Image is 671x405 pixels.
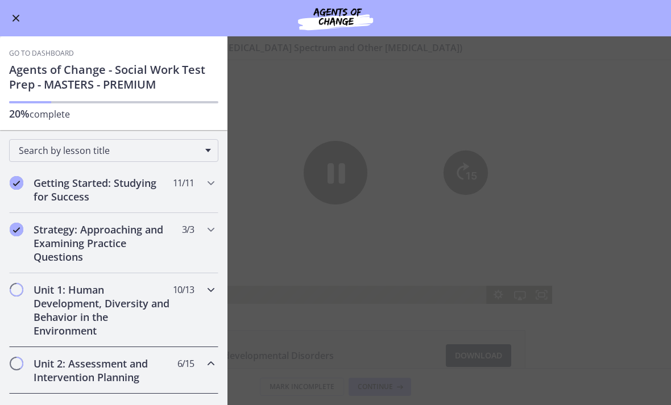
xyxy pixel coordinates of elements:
[466,110,477,122] tspan: 15
[304,81,367,144] button: Pause
[34,176,172,203] h2: Getting Started: Studying for Success
[509,226,531,244] button: Airplay
[183,90,227,135] button: Skip back 15 seconds
[169,226,482,244] div: Playbar
[444,90,488,135] button: Skip ahead 15 seconds
[119,226,140,244] button: Pause
[487,226,509,244] button: Show settings menu
[34,283,172,337] h2: Unit 1: Human Development, Diversity and Behavior in the Environment
[9,62,218,92] h1: Agents of Change - Social Work Test Prep - MASTERS - PREMIUM
[195,110,206,122] tspan: 15
[9,49,74,58] a: Go to Dashboard
[9,107,30,120] span: 20%
[19,144,200,157] span: Search by lesson title
[9,11,23,25] button: Enable menu
[9,139,218,162] div: Search by lesson title
[177,357,194,370] span: 6 / 15
[182,223,194,236] span: 3 / 3
[173,283,194,297] span: 10 / 13
[34,223,172,264] h2: Strategy: Approaching and Examining Practice Questions
[34,357,172,384] h2: Unit 2: Assessment and Intervention Planning
[10,176,23,190] i: Completed
[173,176,194,190] span: 11 / 11
[531,226,552,244] button: Fullscreen
[267,5,404,32] img: Agents of Change
[9,107,218,121] p: complete
[10,223,23,236] i: Completed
